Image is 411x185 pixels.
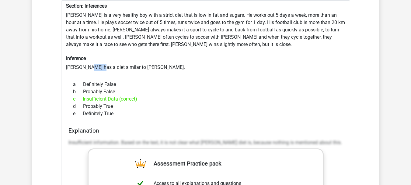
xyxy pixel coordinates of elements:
span: b [73,88,83,95]
h6: Section: Inferences [66,3,345,9]
div: Probably False [68,88,343,95]
p: Insufficient information. Based on the text, it is not clear what [PERSON_NAME] diet is, because ... [68,139,343,146]
span: e [73,110,83,117]
div: Definitely True [68,110,343,117]
div: Insufficient Data (correct) [68,95,343,103]
span: d [73,103,83,110]
div: Probably True [68,103,343,110]
div: Definitely False [68,81,343,88]
h4: Explanation [68,127,343,134]
span: a [73,81,83,88]
h6: Inference [66,55,345,61]
span: c [73,95,83,103]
